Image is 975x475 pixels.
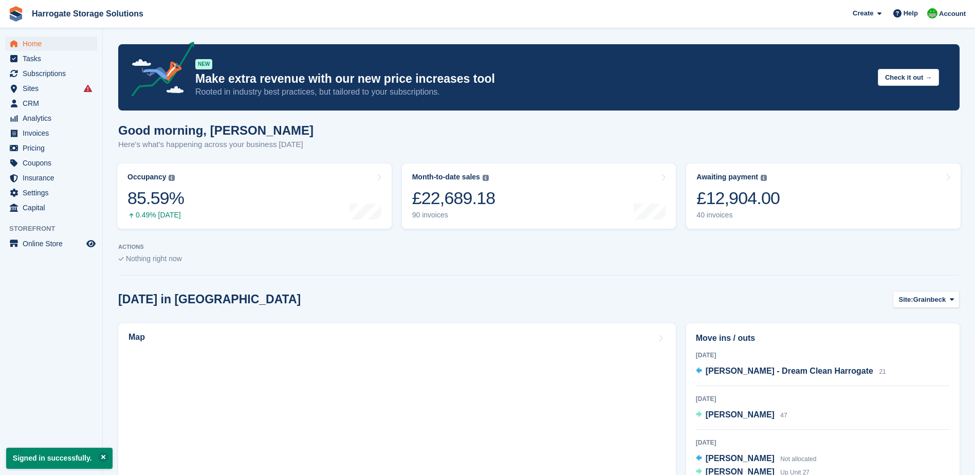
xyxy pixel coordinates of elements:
span: Account [939,9,966,19]
img: stora-icon-8386f47178a22dfd0bd8f6a31ec36ba5ce8667c1dd55bd0f319d3a0aa187defe.svg [8,6,24,22]
a: menu [5,111,97,125]
div: Occupancy [127,173,166,181]
a: Occupancy 85.59% 0.49% [DATE] [117,163,392,229]
span: Tasks [23,51,84,66]
div: 85.59% [127,188,184,209]
img: icon-info-grey-7440780725fd019a000dd9b08b2336e03edf1995a4989e88bcd33f0948082b44.svg [761,175,767,181]
div: NEW [195,59,212,69]
a: menu [5,141,97,155]
button: Check it out → [878,69,939,86]
img: Lee and Michelle Depledge [927,8,937,19]
span: Invoices [23,126,84,140]
span: Help [904,8,918,19]
span: Grainbeck [913,295,946,305]
div: £12,904.00 [696,188,780,209]
h1: Good morning, [PERSON_NAME] [118,123,314,137]
a: menu [5,186,97,200]
span: Not allocated [780,455,816,463]
h2: Map [128,333,145,342]
span: Home [23,36,84,51]
a: Awaiting payment £12,904.00 40 invoices [686,163,961,229]
span: [PERSON_NAME] - Dream Clean Harrogate [706,367,873,375]
p: Rooted in industry best practices, but tailored to your subscriptions. [195,86,870,98]
div: Awaiting payment [696,173,758,181]
button: Site: Grainbeck [893,291,960,308]
div: Month-to-date sales [412,173,480,181]
span: [PERSON_NAME] [706,410,775,419]
img: price-adjustments-announcement-icon-8257ccfd72463d97f412b2fc003d46551f7dbcb40ab6d574587a9cd5c0d94... [123,42,195,100]
span: CRM [23,96,84,111]
img: icon-info-grey-7440780725fd019a000dd9b08b2336e03edf1995a4989e88bcd33f0948082b44.svg [169,175,175,181]
span: [PERSON_NAME] [706,454,775,463]
span: Settings [23,186,84,200]
span: Analytics [23,111,84,125]
div: [DATE] [696,394,950,404]
p: Here's what's happening across your business [DATE] [118,139,314,151]
a: menu [5,66,97,81]
div: [DATE] [696,351,950,360]
p: Signed in successfully. [6,448,113,469]
a: Harrogate Storage Solutions [28,5,148,22]
a: [PERSON_NAME] - Dream Clean Harrogate 21 [696,365,886,378]
a: menu [5,36,97,51]
i: Smart entry sync failures have occurred [84,84,92,93]
a: menu [5,171,97,185]
span: Sites [23,81,84,96]
h2: [DATE] in [GEOGRAPHIC_DATA] [118,293,301,306]
div: [DATE] [696,438,950,447]
a: [PERSON_NAME] Not allocated [696,452,817,466]
div: 90 invoices [412,211,495,220]
img: icon-info-grey-7440780725fd019a000dd9b08b2336e03edf1995a4989e88bcd33f0948082b44.svg [483,175,489,181]
a: Preview store [85,238,97,250]
p: Make extra revenue with our new price increases tool [195,71,870,86]
span: Coupons [23,156,84,170]
a: menu [5,126,97,140]
a: menu [5,51,97,66]
span: Capital [23,200,84,215]
a: menu [5,236,97,251]
div: £22,689.18 [412,188,495,209]
a: Month-to-date sales £22,689.18 90 invoices [402,163,676,229]
span: Pricing [23,141,84,155]
div: 0.49% [DATE] [127,211,184,220]
div: 40 invoices [696,211,780,220]
span: 21 [879,368,886,375]
p: ACTIONS [118,244,960,250]
span: Site: [898,295,913,305]
span: Insurance [23,171,84,185]
span: Create [853,8,873,19]
img: blank_slate_check_icon-ba018cac091ee9be17c0a81a6c232d5eb81de652e7a59be601be346b1b6ddf79.svg [118,257,124,261]
h2: Move ins / outs [696,332,950,344]
a: menu [5,156,97,170]
a: [PERSON_NAME] 47 [696,409,787,422]
span: 47 [780,412,787,419]
a: menu [5,81,97,96]
a: menu [5,96,97,111]
a: menu [5,200,97,215]
span: Subscriptions [23,66,84,81]
span: Nothing right now [126,254,182,263]
span: Storefront [9,224,102,234]
span: Online Store [23,236,84,251]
